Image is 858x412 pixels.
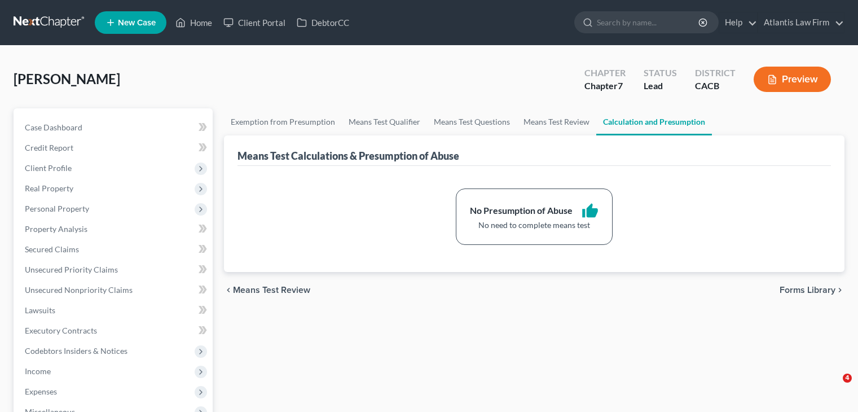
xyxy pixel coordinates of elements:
iframe: Intercom live chat [820,374,847,401]
span: Real Property [25,183,73,193]
div: CACB [695,80,736,93]
span: Means Test Review [233,286,310,295]
span: 7 [618,80,623,91]
button: chevron_left Means Test Review [224,286,310,295]
a: Credit Report [16,138,213,158]
a: Unsecured Priority Claims [16,260,213,280]
span: Income [25,366,51,376]
div: Chapter [584,80,626,93]
span: Secured Claims [25,244,79,254]
span: Lawsuits [25,305,55,315]
a: Atlantis Law Firm [758,12,844,33]
a: Case Dashboard [16,117,213,138]
span: 4 [843,374,852,383]
span: Case Dashboard [25,122,82,132]
i: thumb_up [582,203,599,220]
button: Preview [754,67,831,92]
a: Secured Claims [16,239,213,260]
span: New Case [118,19,156,27]
span: [PERSON_NAME] [14,71,120,87]
div: Chapter [584,67,626,80]
span: Property Analysis [25,224,87,234]
span: Executory Contracts [25,326,97,335]
span: Unsecured Priority Claims [25,265,118,274]
i: chevron_right [835,286,844,295]
span: Credit Report [25,143,73,152]
button: Forms Library chevron_right [780,286,844,295]
div: Means Test Calculations & Presumption of Abuse [237,149,459,163]
span: Unsecured Nonpriority Claims [25,285,133,295]
span: Personal Property [25,204,89,213]
a: Lawsuits [16,300,213,321]
a: Calculation and Presumption [596,108,712,135]
a: Unsecured Nonpriority Claims [16,280,213,300]
span: Client Profile [25,163,72,173]
a: Executory Contracts [16,321,213,341]
a: Help [719,12,757,33]
span: Codebtors Insiders & Notices [25,346,127,356]
a: DebtorCC [291,12,355,33]
a: Exemption from Presumption [224,108,342,135]
div: District [695,67,736,80]
div: No Presumption of Abuse [470,204,573,217]
a: Means Test Review [517,108,596,135]
div: No need to complete means test [470,220,599,231]
i: chevron_left [224,286,233,295]
input: Search by name... [597,12,700,33]
div: Lead [644,80,677,93]
span: Forms Library [780,286,835,295]
span: Expenses [25,387,57,396]
a: Home [170,12,218,33]
a: Property Analysis [16,219,213,239]
a: Means Test Questions [427,108,517,135]
a: Client Portal [218,12,291,33]
div: Status [644,67,677,80]
a: Means Test Qualifier [342,108,427,135]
